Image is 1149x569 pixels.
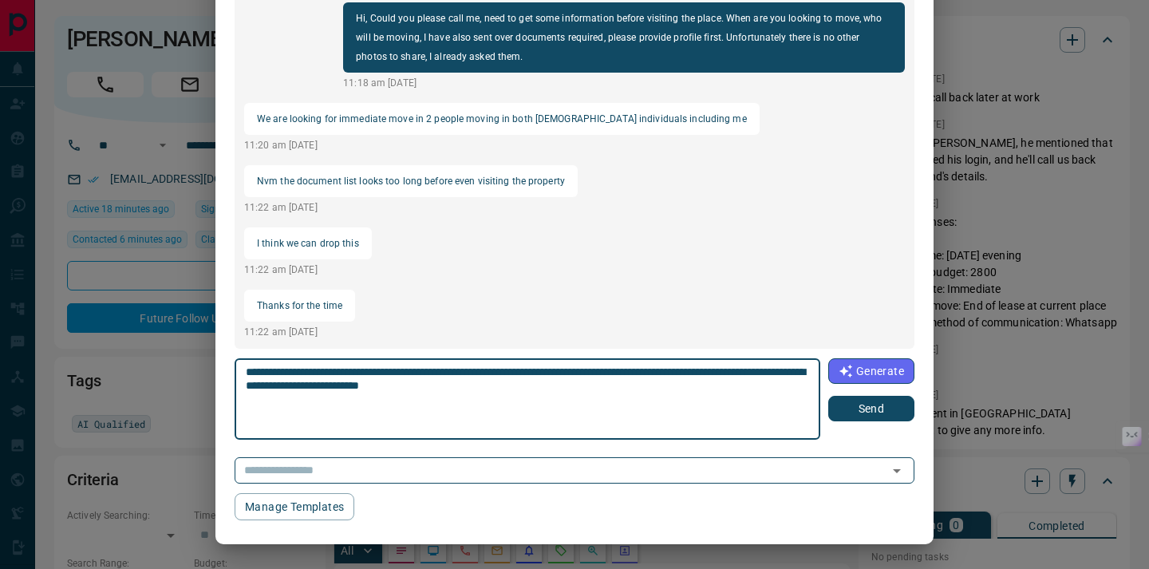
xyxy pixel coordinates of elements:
[244,325,355,339] p: 11:22 am [DATE]
[886,460,908,482] button: Open
[343,76,905,90] p: 11:18 am [DATE]
[244,138,760,152] p: 11:20 am [DATE]
[356,9,892,66] p: Hi, Could you please call me, need to get some information before visiting the place. When are yo...
[244,200,578,215] p: 11:22 am [DATE]
[828,396,914,421] button: Send
[828,358,914,384] button: Generate
[235,493,354,520] button: Manage Templates
[244,263,372,277] p: 11:22 am [DATE]
[257,296,342,315] p: Thanks for the time
[257,234,359,253] p: I think we can drop this
[257,172,565,191] p: Nvm the document list looks too long before even visiting the property
[257,109,747,128] p: We are looking for immediate move in 2 people moving in both [DEMOGRAPHIC_DATA] individuals inclu...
